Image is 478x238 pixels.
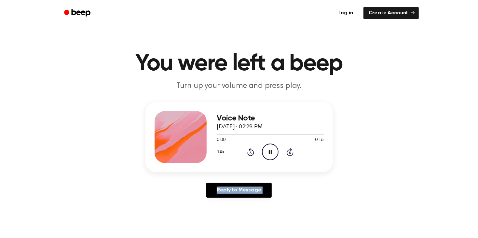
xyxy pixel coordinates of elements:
[114,81,364,91] p: Turn up your volume and press play.
[332,6,360,21] a: Log in
[217,147,227,158] button: 1.0x
[217,124,263,130] span: [DATE] · 02:29 PM
[363,7,419,19] a: Create Account
[315,137,323,144] span: 0:16
[206,183,271,198] a: Reply to Message
[217,137,225,144] span: 0:00
[73,52,406,76] h1: You were left a beep
[60,7,96,20] a: Beep
[217,114,324,123] h3: Voice Note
